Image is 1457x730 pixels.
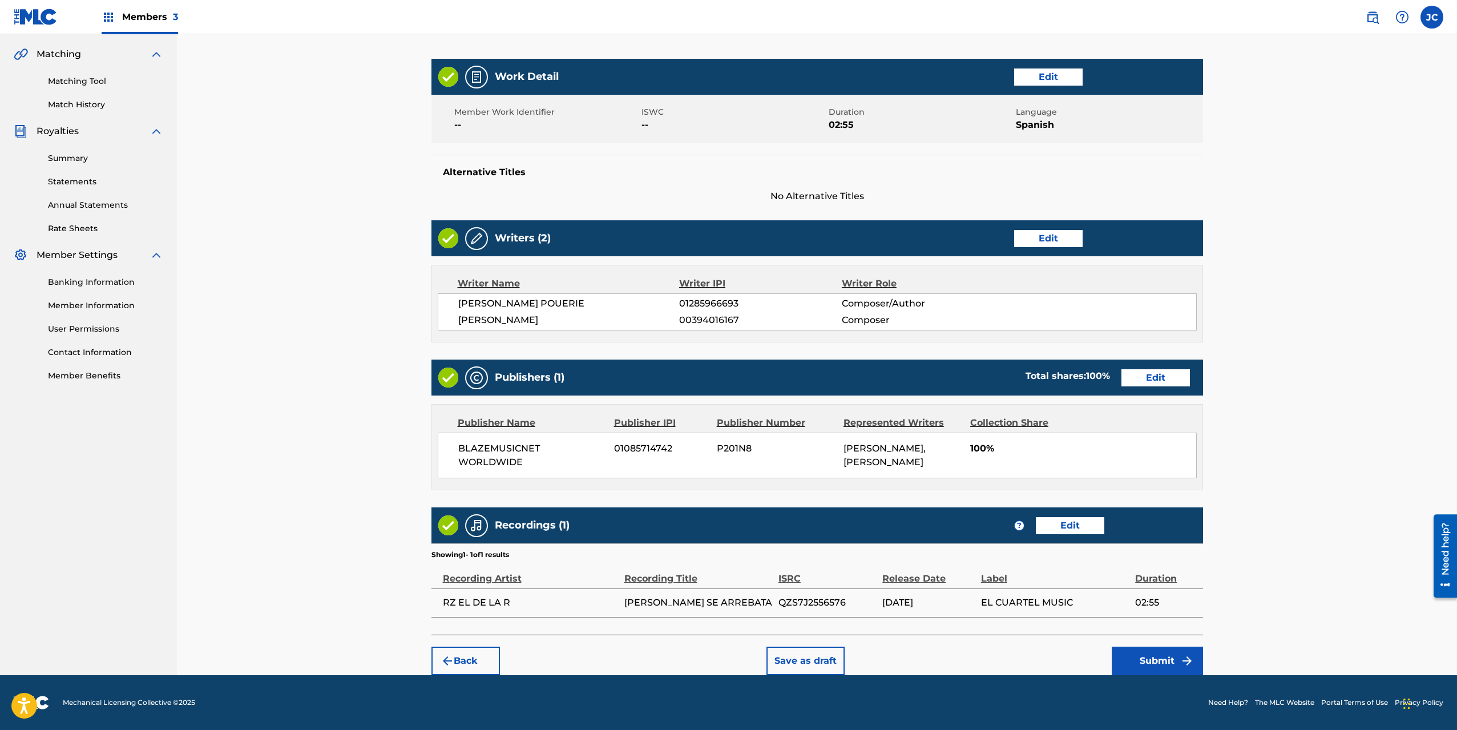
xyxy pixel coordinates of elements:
span: Duration [829,106,1013,118]
div: Drag [1403,687,1410,721]
div: Writer IPI [679,277,842,291]
img: Matching [14,47,28,61]
span: [PERSON_NAME] [458,313,680,327]
h5: Work Detail [495,70,559,83]
a: Summary [48,152,163,164]
span: ISWC [641,106,826,118]
img: logo [14,696,49,709]
img: Valid [438,515,458,535]
span: P201N8 [717,442,835,455]
a: The MLC Website [1255,697,1314,708]
div: Publisher IPI [614,416,708,430]
div: Recording Artist [443,560,619,586]
a: Match History [48,99,163,111]
span: [PERSON_NAME], [PERSON_NAME] [843,443,926,467]
span: [PERSON_NAME] POUERIE [458,297,680,310]
div: Publisher Number [717,416,835,430]
img: expand [150,124,163,138]
img: f7272a7cc735f4ea7f67.svg [1180,654,1194,668]
div: Total shares: [1026,369,1110,383]
span: [PERSON_NAME] SE ARREBATA [624,596,773,610]
button: Edit [1036,517,1104,534]
span: -- [454,118,639,132]
div: Help [1391,6,1414,29]
img: Valid [438,67,458,87]
div: Represented Writers [843,416,962,430]
button: Edit [1014,230,1083,247]
span: 100 % [1086,370,1110,381]
span: Matching [37,47,81,61]
img: Work Detail [470,70,483,84]
div: User Menu [1420,6,1443,29]
span: 3 [173,11,178,22]
div: Recording Title [624,560,773,586]
img: expand [150,248,163,262]
img: Recordings [470,519,483,533]
span: Mechanical Licensing Collective © 2025 [63,697,195,708]
a: Annual Statements [48,199,163,211]
div: Writer Name [458,277,680,291]
img: Valid [438,228,458,248]
img: Writers [470,232,483,245]
iframe: Chat Widget [1400,675,1457,730]
span: [DATE] [882,596,975,610]
a: Contact Information [48,346,163,358]
a: User Permissions [48,323,163,335]
a: Banking Information [48,276,163,288]
button: Edit [1121,369,1190,386]
p: Showing 1 - 1 of 1 results [431,550,509,560]
a: Rate Sheets [48,223,163,235]
span: Members [122,10,178,23]
span: Member Settings [37,248,118,262]
span: QZS7J2556576 [778,596,877,610]
a: Need Help? [1208,697,1248,708]
span: Composer [842,313,990,327]
span: Member Work Identifier [454,106,639,118]
span: BLAZEMUSICNET WORLDWIDE [458,442,606,469]
div: Publisher Name [458,416,606,430]
a: Member Benefits [48,370,163,382]
a: Member Information [48,300,163,312]
div: ISRC [778,560,877,586]
h5: Recordings (1) [495,519,570,532]
h5: Alternative Titles [443,167,1192,178]
h5: Writers (2) [495,232,551,245]
span: ? [1015,521,1024,530]
div: Duration [1135,560,1197,586]
a: Privacy Policy [1395,697,1443,708]
a: Matching Tool [48,75,163,87]
a: Portal Terms of Use [1321,697,1388,708]
img: Member Settings [14,248,27,262]
span: -- [641,118,826,132]
div: Writer Role [842,277,990,291]
span: EL CUARTEL MUSIC [981,596,1129,610]
a: Statements [48,176,163,188]
img: 7ee5dd4eb1f8a8e3ef2f.svg [441,654,454,668]
img: Royalties [14,124,27,138]
img: Publishers [470,371,483,385]
span: RZ EL DE LA R [443,596,619,610]
img: Top Rightsholders [102,10,115,24]
span: 01285966693 [679,297,841,310]
span: Royalties [37,124,79,138]
img: MLC Logo [14,9,58,25]
span: Language [1016,106,1200,118]
div: Collection Share [970,416,1081,430]
button: Edit [1014,68,1083,86]
span: 01085714742 [614,442,708,455]
iframe: Resource Center [1425,510,1457,602]
span: 100% [970,442,1196,455]
span: 02:55 [1135,596,1197,610]
div: Release Date [882,560,975,586]
button: Back [431,647,500,675]
img: Valid [438,368,458,388]
button: Save as draft [766,647,845,675]
span: No Alternative Titles [431,189,1203,203]
img: help [1395,10,1409,24]
button: Submit [1112,647,1203,675]
img: search [1366,10,1379,24]
span: 00394016167 [679,313,841,327]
